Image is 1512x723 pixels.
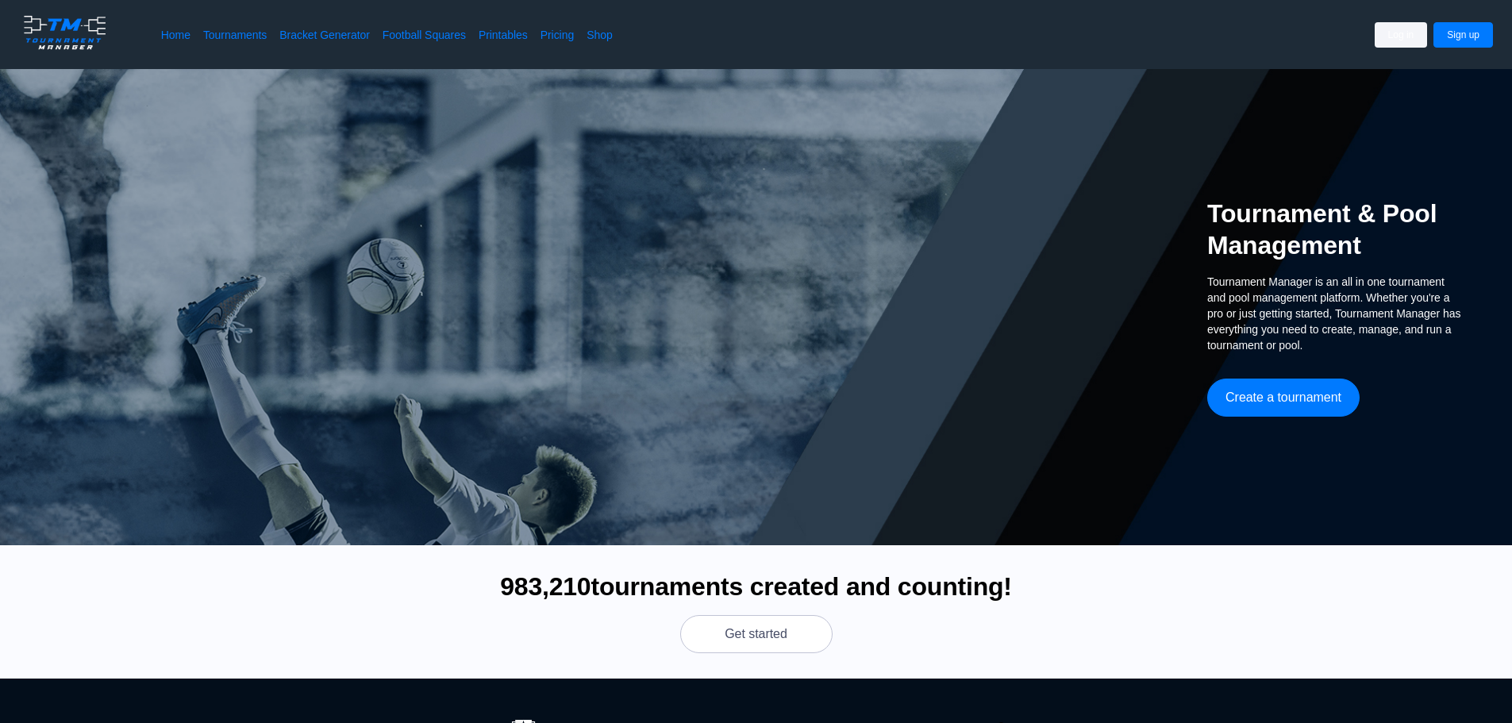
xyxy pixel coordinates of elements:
a: Bracket Generator [279,27,370,43]
a: Home [161,27,190,43]
img: logo.ffa97a18e3bf2c7d.png [19,13,110,52]
a: Shop [587,27,613,43]
a: Tournaments [203,27,267,43]
button: Sign up [1433,22,1493,48]
h2: 983,210 tournaments created and counting! [500,571,1012,602]
button: Create a tournament [1207,379,1360,417]
a: Printables [479,27,528,43]
span: Tournament Manager is an all in one tournament and pool management platform. Whether you're a pro... [1207,274,1461,353]
button: Log in [1375,22,1428,48]
button: Get started [680,615,833,653]
h2: Tournament & Pool Management [1207,198,1461,261]
a: Football Squares [383,27,466,43]
a: Pricing [541,27,574,43]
